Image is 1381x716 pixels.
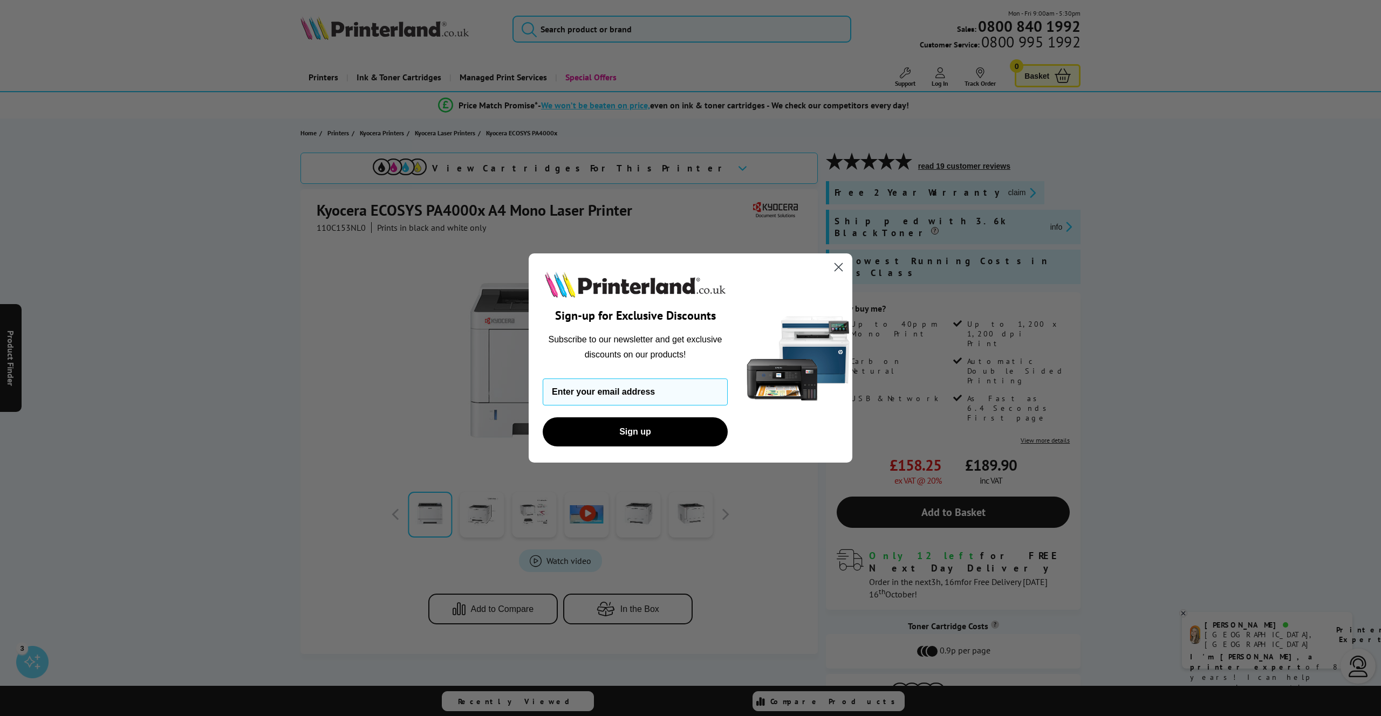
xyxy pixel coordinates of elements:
img: Printerland.co.uk [543,270,728,300]
span: Subscribe to our newsletter and get exclusive discounts on our products! [549,335,722,359]
span: Sign-up for Exclusive Discounts [555,308,716,323]
input: Enter your email address [543,378,728,405]
button: Close dialog [829,258,848,277]
img: 5290a21f-4df8-4860-95f4-ea1e8d0e8904.png [744,253,852,463]
button: Sign up [543,417,728,446]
